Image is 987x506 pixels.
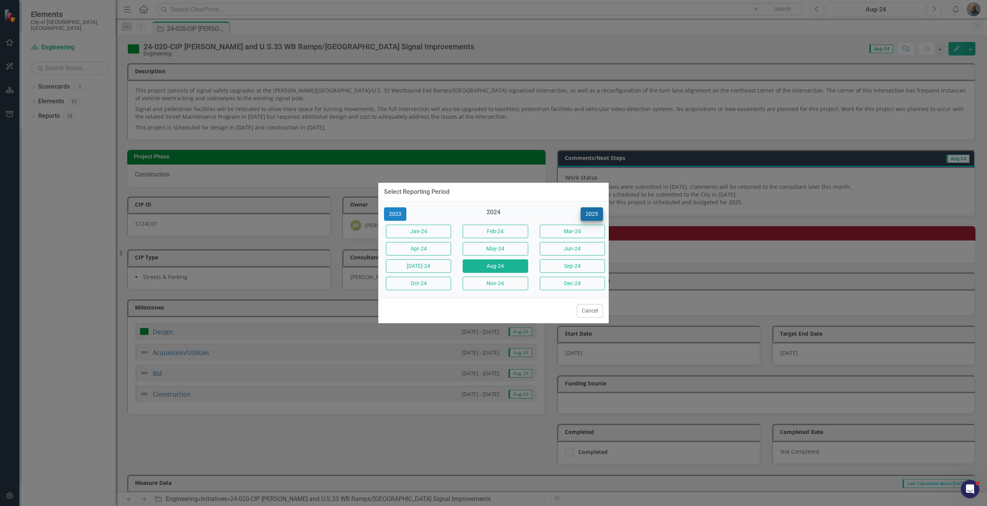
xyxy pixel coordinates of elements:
[386,277,451,290] button: Oct-24
[384,188,450,195] div: Select Reporting Period
[386,242,451,256] button: Apr-24
[540,225,605,238] button: Mar-24
[540,277,605,290] button: Dec-24
[463,242,528,256] button: May-24
[961,480,979,498] iframe: Intercom live chat
[384,207,406,221] button: 2023
[540,259,605,273] button: Sep-24
[540,242,605,256] button: Jun-24
[386,225,451,238] button: Jan-24
[461,208,526,221] div: 2024
[386,259,451,273] button: [DATE]-24
[463,277,528,290] button: Nov-24
[577,304,603,318] button: Cancel
[581,207,603,221] button: 2025
[463,259,528,273] button: Aug-24
[463,225,528,238] button: Feb-24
